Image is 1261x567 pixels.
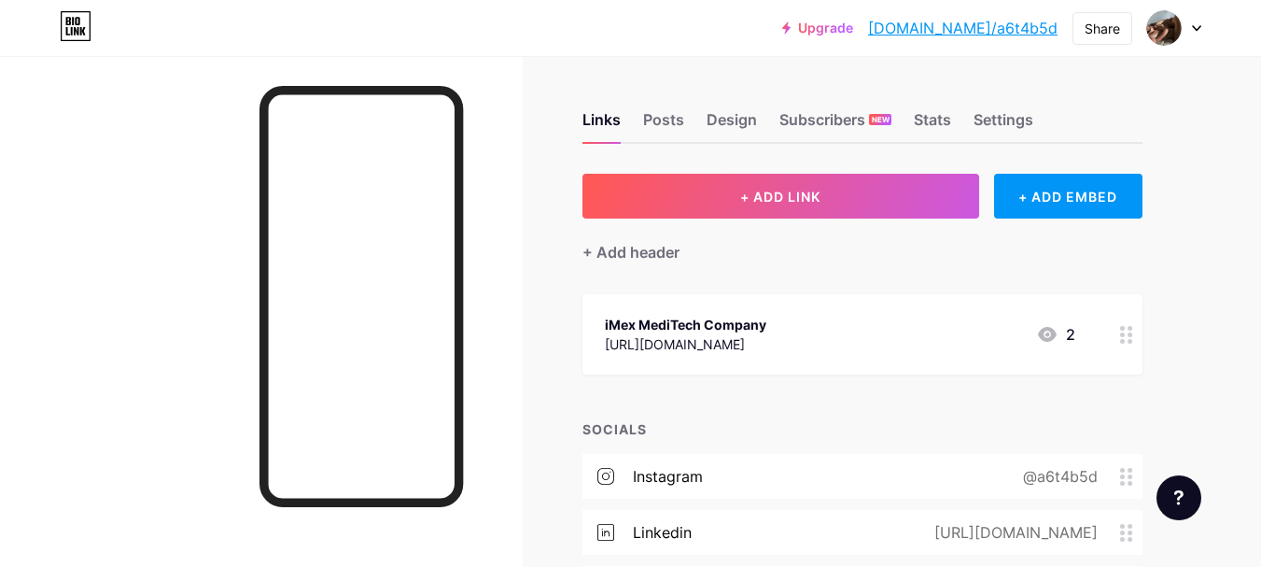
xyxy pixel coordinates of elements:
div: SOCIALS [582,419,1142,439]
div: [URL][DOMAIN_NAME] [904,521,1120,544]
div: Stats [914,108,951,142]
div: Share [1085,19,1120,38]
div: + Add header [582,241,680,263]
a: [DOMAIN_NAME]/a6t4b5d [868,17,1058,39]
div: linkedin [633,521,692,544]
button: + ADD LINK [582,174,979,219]
div: instagram [633,465,703,488]
div: [URL][DOMAIN_NAME] [605,334,766,354]
span: + ADD LINK [740,189,820,205]
div: Settings [974,108,1033,142]
div: Design [707,108,757,142]
a: Upgrade [782,21,853,35]
div: @a6t4b5d [993,465,1120,488]
div: Posts [643,108,684,142]
img: akasimdave [1146,10,1182,46]
span: NEW [872,114,890,125]
div: + ADD EMBED [994,174,1142,219]
div: 2 [1036,323,1075,346]
div: iMex MediTech Company [605,315,766,334]
div: Links [582,108,621,142]
div: Subscribers [779,108,891,142]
